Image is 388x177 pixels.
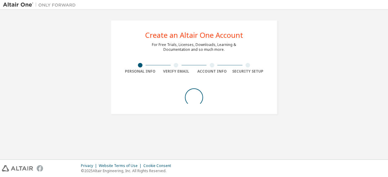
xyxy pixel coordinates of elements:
div: Create an Altair One Account [145,31,243,39]
p: © 2025 Altair Engineering, Inc. All Rights Reserved. [81,168,175,173]
div: Cookie Consent [143,163,175,168]
img: altair_logo.svg [2,165,33,172]
div: Verify Email [158,69,194,74]
img: facebook.svg [37,165,43,172]
img: Altair One [3,2,79,8]
div: For Free Trials, Licenses, Downloads, Learning & Documentation and so much more. [152,42,236,52]
div: Security Setup [230,69,266,74]
div: Privacy [81,163,99,168]
div: Website Terms of Use [99,163,143,168]
div: Account Info [194,69,230,74]
div: Personal Info [122,69,158,74]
